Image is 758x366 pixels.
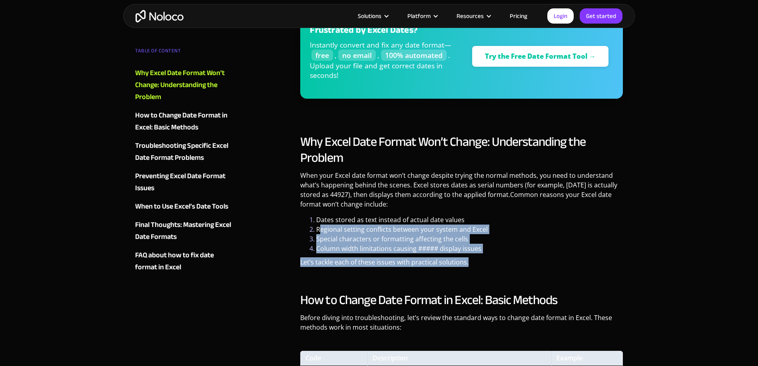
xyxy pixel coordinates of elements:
li: Dates stored as text instead of actual date values [316,215,623,225]
h2: Why Excel Date Format Won’t Change: Understanding the Problem [300,134,623,166]
div: TABLE OF CONTENT [135,45,232,61]
div: Resources [447,11,500,21]
span: free [311,50,333,61]
a: When to Use Excel’s Date Tools [135,201,232,213]
a: home [136,10,184,22]
div: When to Use Excel’s Date Tools [135,201,228,213]
th: Example [551,351,623,366]
h3: Frustrated by Excel Dates? [310,24,458,36]
li: Regional setting conflicts between your system and Excel [316,225,623,234]
div: Resources [457,11,484,21]
a: Pricing [500,11,537,21]
h2: How to Change Date Format in Excel: Basic Methods [300,292,623,308]
th: Description [367,351,551,366]
span: no email [338,50,376,61]
a: Preventing Excel Date Format Issues [135,170,232,194]
p: Let’s tackle each of these issues with practical solutions. [300,257,623,273]
a: FAQ about how to fix date format in Excel [135,249,232,273]
div: Solutions [348,11,397,21]
a: Login [547,8,574,24]
a: Try the Free Date Format Tool → [472,46,608,67]
a: Final Thoughts: Mastering Excel Date Formats [135,219,232,243]
a: Why Excel Date Format Won’t Change: Understanding the Problem [135,67,232,103]
p: Instantly convert and fix any date format— , , . Upload your file and get correct dates in seconds! [310,40,458,86]
span: 100% automated [381,50,447,61]
a: Troubleshooting Specific Excel Date Format Problems [135,140,232,164]
a: How to Change Date Format in Excel: Basic Methods [135,109,232,133]
div: Platform [397,11,447,21]
a: Get started [580,8,622,24]
div: Platform [407,11,431,21]
div: Solutions [358,11,381,21]
p: Before diving into troubleshooting, let’s review the standard ways to change date format in Excel... [300,313,623,338]
li: Column width limitations causing ##### display issues [316,244,623,253]
th: Code [300,351,367,366]
li: Special characters or formatting affecting the cells [316,234,623,244]
p: When your Excel date format won’t change despite trying the normal methods, you need to understan... [300,171,623,215]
